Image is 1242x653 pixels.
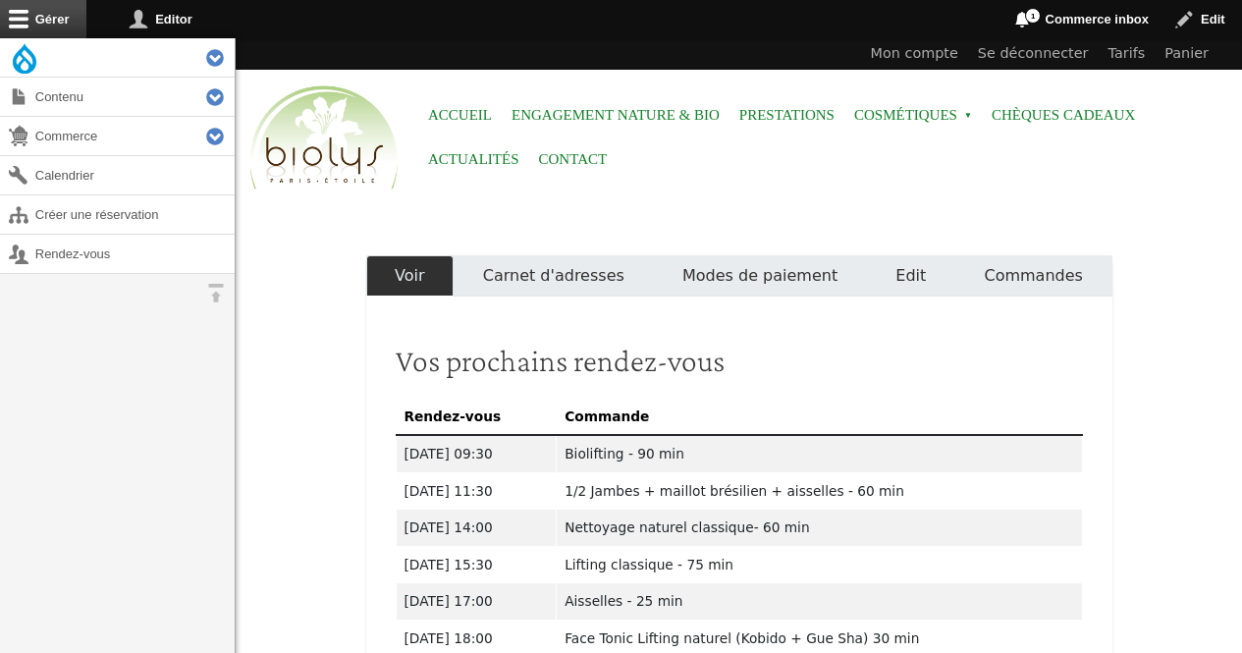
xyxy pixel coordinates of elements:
[405,446,493,462] time: [DATE] 09:30
[1155,38,1218,70] a: Panier
[405,557,493,572] time: [DATE] 15:30
[396,398,557,435] th: Rendez-vous
[428,137,519,182] a: Actualités
[557,546,1082,583] td: Lifting classique - 75 min
[405,483,493,499] time: [DATE] 11:30
[968,38,1099,70] a: Se déconnecter
[539,137,608,182] a: Contact
[867,255,955,297] a: Edit
[557,435,1082,472] td: Biolifting - 90 min
[653,255,866,297] a: Modes de paiement
[245,82,403,194] img: Accueil
[405,630,493,646] time: [DATE] 18:00
[428,93,492,137] a: Accueil
[854,93,972,137] span: Cosmétiques
[196,274,235,312] button: Orientation horizontale
[512,93,720,137] a: Engagement Nature & Bio
[964,112,972,120] span: »
[405,519,493,535] time: [DATE] 14:00
[1099,38,1156,70] a: Tarifs
[396,342,1083,379] h2: Vos prochains rendez-vous
[992,93,1135,137] a: Chèques cadeaux
[405,593,493,609] time: [DATE] 17:00
[557,510,1082,547] td: Nettoyage naturel classique- 60 min
[366,255,1112,297] nav: Onglets
[557,583,1082,621] td: Aisselles - 25 min
[1025,8,1041,24] span: 1
[557,472,1082,510] td: 1/2 Jambes + maillot brésilien + aisselles - 60 min
[557,398,1082,435] th: Commande
[236,38,1242,206] header: Entête du site
[454,255,653,297] a: Carnet d'adresses
[861,38,968,70] a: Mon compte
[739,93,835,137] a: Prestations
[955,255,1112,297] a: Commandes
[366,255,455,297] a: Voir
